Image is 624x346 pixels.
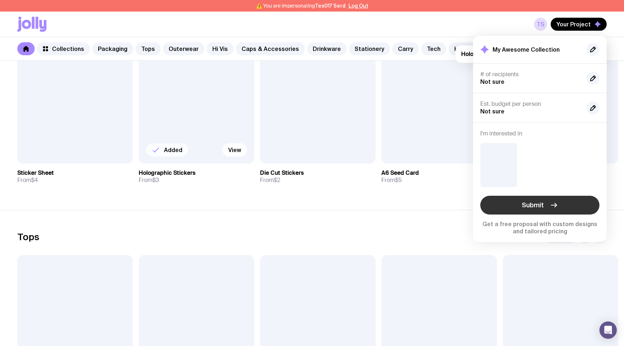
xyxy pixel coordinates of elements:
a: Packaging [92,42,133,55]
a: TS [534,18,547,31]
a: Holographic StickersFrom$3 [139,164,254,190]
h3: Holographic Stickers [139,169,195,177]
a: A6 Seed CardFrom$5 [381,164,497,190]
a: Drinkware [307,42,347,55]
strong: Holographic Stickers [461,50,518,58]
span: Your Project [556,21,591,28]
span: Tes017 Serd [315,3,346,9]
a: Stationery [349,42,390,55]
h3: A6 Seed Card [381,169,419,177]
span: From [381,177,402,184]
a: Die Cut StickersFrom$2 [260,164,376,190]
span: Not sure [480,78,504,85]
span: has been added to your wishlist [461,50,601,58]
span: From [260,177,280,184]
span: From [17,177,38,184]
button: Submit [480,196,599,215]
span: Added [164,146,182,153]
button: Added [146,143,188,156]
a: Hi Vis [207,42,234,55]
a: View [222,143,247,156]
a: Outerwear [163,42,204,55]
div: Open Intercom Messenger [599,321,617,339]
h4: # of recipients [480,71,581,78]
h4: Est. budget per person [480,100,581,108]
span: Submit [522,201,544,209]
span: Not sure [480,108,504,114]
p: Get a free proposal with custom designs and tailored pricing [480,220,599,235]
span: $5 [395,176,402,184]
a: Home & Leisure [448,42,504,55]
span: From [139,177,159,184]
h3: Sticker Sheet [17,169,54,177]
h2: Tops [17,232,39,242]
button: Log Out [348,3,368,9]
a: Tops [135,42,161,55]
h2: My Awesome Collection [493,46,560,53]
h4: I'm interested in [480,130,599,137]
a: Collections [37,42,90,55]
span: ⚠️ You are impersonating [256,3,346,9]
span: $2 [274,176,280,184]
button: Your Project [551,18,607,31]
h3: Die Cut Stickers [260,169,304,177]
a: Carry [392,42,419,55]
span: $3 [152,176,159,184]
a: Tech [421,42,446,55]
a: Sticker SheetFrom$4 [17,164,133,190]
span: $4 [31,176,38,184]
span: Collections [52,45,84,52]
a: Caps & Accessories [236,42,305,55]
